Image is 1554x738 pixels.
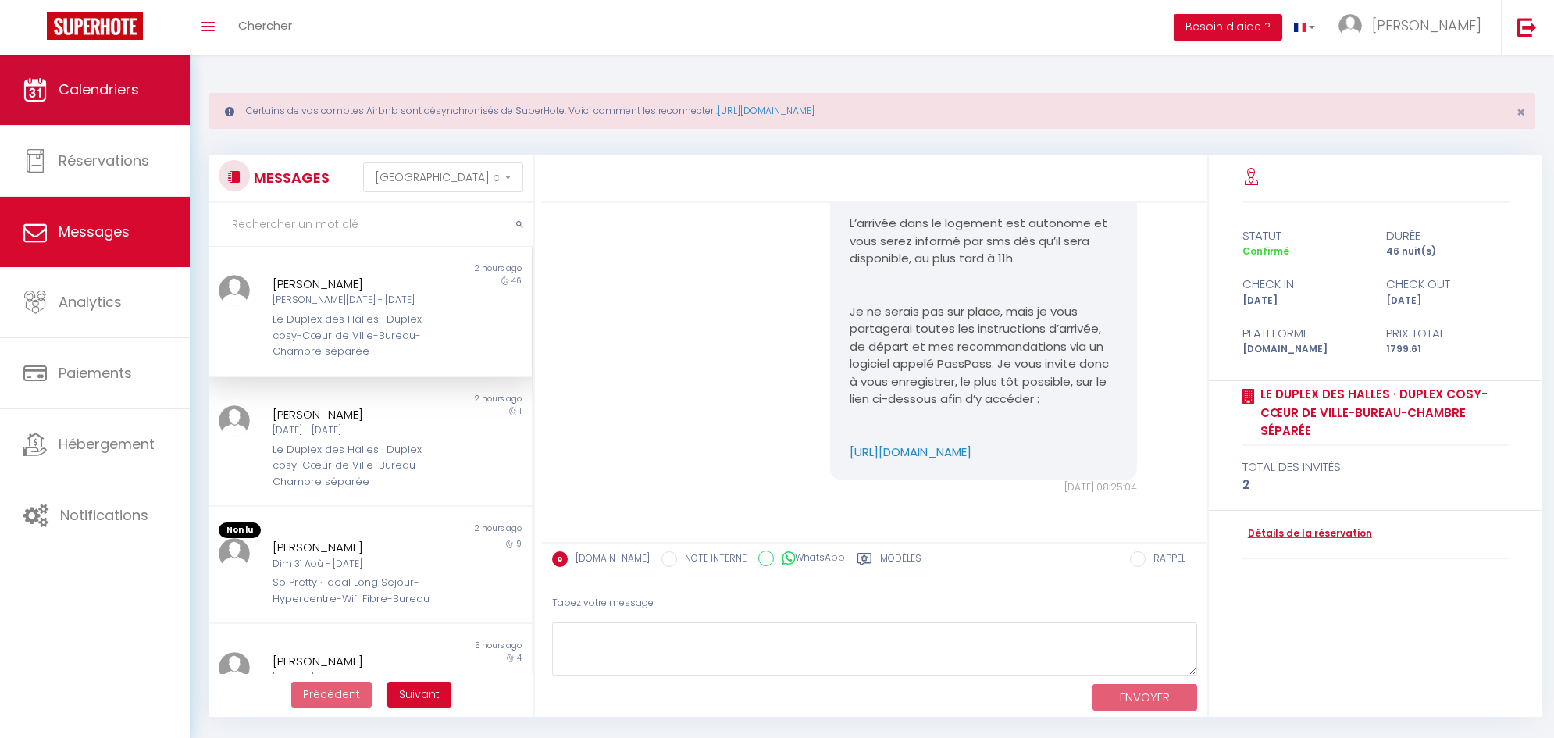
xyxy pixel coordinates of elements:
[219,522,261,538] span: Non lu
[1517,17,1537,37] img: logout
[1517,105,1525,119] button: Close
[516,538,522,550] span: 9
[273,652,440,671] div: [PERSON_NAME]
[273,575,440,607] div: So Pretty · Ideal Long Sejour-Hypercentre-Wifi Fibre-Bureau
[273,442,440,490] div: Le Duplex des Halles · Duplex cosy-Cœur de Ville-Bureau-Chambre séparée
[370,522,532,538] div: 2 hours ago
[47,12,143,40] img: Super Booking
[1255,385,1509,440] a: Le Duplex des Halles · Duplex cosy-Cœur de Ville-Bureau-Chambre séparée
[273,671,440,686] div: [DATE] - [DATE]
[399,686,440,702] span: Suivant
[718,104,814,117] a: [URL][DOMAIN_NAME]
[303,686,360,702] span: Précédent
[273,275,440,294] div: [PERSON_NAME]
[1092,684,1197,711] button: ENVOYER
[273,312,440,359] div: Le Duplex des Halles · Duplex cosy-Cœur de Ville-Bureau-Chambre séparée
[370,393,532,405] div: 2 hours ago
[830,480,1137,495] div: [DATE] 08:25:04
[850,215,1117,268] p: L’arrivée dans le logement est autonome et vous serez informé par sms dès qu’il sera disponible, ...
[59,292,122,312] span: Analytics
[209,93,1535,129] div: Certains de vos comptes Airbnb sont désynchronisés de SuperHote. Voici comment les reconnecter :
[1376,275,1520,294] div: check out
[59,434,155,454] span: Hébergement
[370,640,532,652] div: 5 hours ago
[552,584,1197,622] div: Tapez votre message
[1174,14,1282,41] button: Besoin d'aide ?
[1232,294,1376,308] div: [DATE]
[291,682,372,708] button: Previous
[1242,458,1509,476] div: total des invités
[273,405,440,424] div: [PERSON_NAME]
[677,551,747,569] label: NOTE INTERNE
[60,505,148,525] span: Notifications
[519,405,522,417] span: 1
[219,405,250,437] img: ...
[238,17,292,34] span: Chercher
[219,652,250,683] img: ...
[1242,244,1289,258] span: Confirmé
[568,551,650,569] label: [DOMAIN_NAME]
[59,222,130,241] span: Messages
[880,551,921,571] label: Modèles
[850,303,1117,408] p: Je ne serais pas sur place, mais je vous partagerai toutes les instructions d’arrivée, de départ ...
[273,538,440,557] div: [PERSON_NAME]
[370,262,532,275] div: 2 hours ago
[1517,102,1525,122] span: ×
[517,652,522,664] span: 4
[1376,244,1520,259] div: 46 nuit(s)
[850,444,971,460] a: [URL][DOMAIN_NAME]
[1146,551,1185,569] label: RAPPEL
[1242,526,1372,541] a: Détails de la réservation
[1376,226,1520,245] div: durée
[774,551,845,568] label: WhatsApp
[273,557,440,572] div: Dim 31 Aoû - [DATE]
[1232,324,1376,343] div: Plateforme
[1232,342,1376,357] div: [DOMAIN_NAME]
[1242,476,1509,494] div: 2
[1376,294,1520,308] div: [DATE]
[59,151,149,170] span: Réservations
[387,682,451,708] button: Next
[250,160,330,195] h3: MESSAGES
[209,203,533,247] input: Rechercher un mot clé
[511,275,522,287] span: 46
[273,293,440,308] div: [PERSON_NAME][DATE] - [DATE]
[219,275,250,306] img: ...
[12,6,59,53] button: Ouvrir le widget de chat LiveChat
[219,538,250,569] img: ...
[1232,275,1376,294] div: check in
[59,363,132,383] span: Paiements
[59,80,139,99] span: Calendriers
[1376,342,1520,357] div: 1799.61
[1376,324,1520,343] div: Prix total
[1372,16,1481,35] span: [PERSON_NAME]
[1232,226,1376,245] div: statut
[273,423,440,438] div: [DATE] - [DATE]
[1338,14,1362,37] img: ...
